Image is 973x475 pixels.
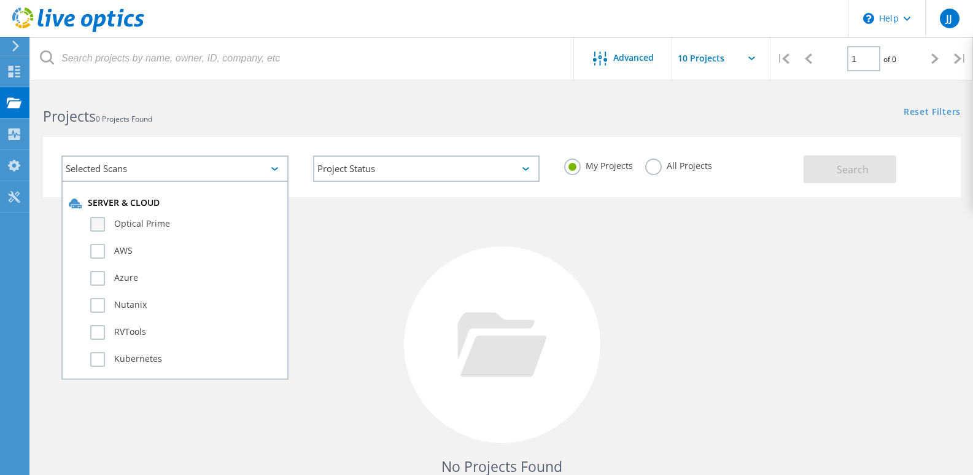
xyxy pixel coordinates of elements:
[90,298,281,313] label: Nutanix
[31,37,575,80] input: Search projects by name, owner, ID, company, etc
[645,159,712,170] label: All Projects
[883,54,896,65] span: of 0
[904,108,961,118] a: Reset Filters
[613,53,654,62] span: Advanced
[90,352,281,367] label: Kubernetes
[837,163,869,176] span: Search
[90,217,281,232] label: Optical Prime
[90,244,281,259] label: AWS
[313,155,540,182] div: Project Status
[564,159,633,170] label: My Projects
[43,106,96,126] b: Projects
[69,197,281,210] div: Server & Cloud
[96,114,152,124] span: 0 Projects Found
[948,37,973,80] div: |
[90,325,281,340] label: RVTools
[770,37,796,80] div: |
[946,14,952,23] span: JJ
[804,155,896,183] button: Search
[12,26,144,34] a: Live Optics Dashboard
[61,155,289,182] div: Selected Scans
[90,271,281,286] label: Azure
[863,13,874,24] svg: \n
